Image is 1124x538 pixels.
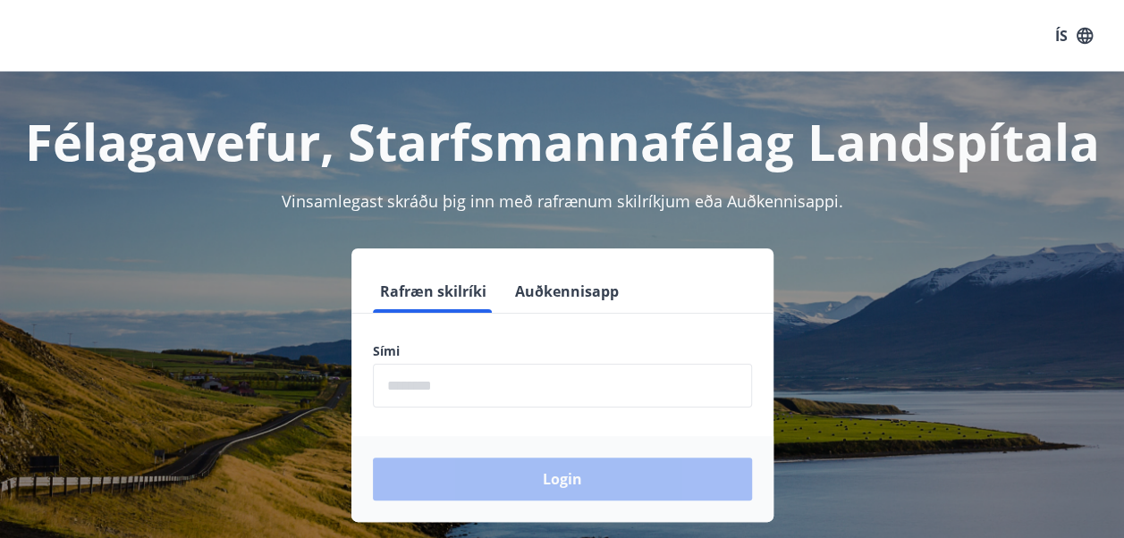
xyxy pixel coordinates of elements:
[508,270,626,313] button: Auðkennisapp
[1045,20,1103,52] button: ÍS
[282,190,843,212] span: Vinsamlegast skráðu þig inn með rafrænum skilríkjum eða Auðkennisappi.
[373,270,494,313] button: Rafræn skilríki
[373,342,752,360] label: Sími
[21,107,1103,175] h1: Félagavefur, Starfsmannafélag Landspítala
